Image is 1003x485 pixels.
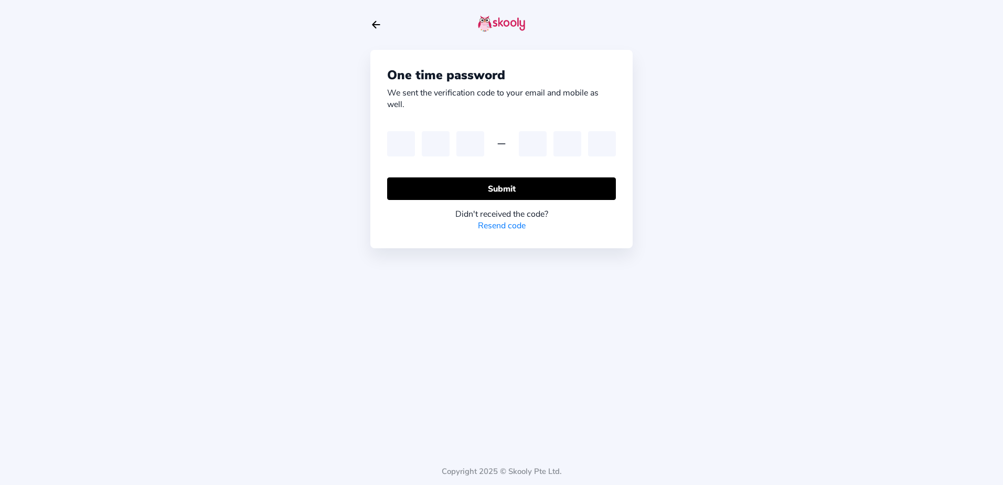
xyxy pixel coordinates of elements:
[495,138,508,150] ion-icon: remove outline
[387,208,616,220] div: Didn't received the code?
[387,177,616,200] button: Submit
[387,67,616,83] div: One time password
[478,15,525,32] img: skooly-logo.png
[478,220,526,231] a: Resend code
[387,87,616,110] div: We sent the verification code to your email and mobile as well.
[370,19,382,30] button: arrow back outline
